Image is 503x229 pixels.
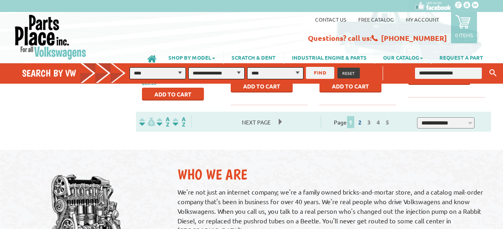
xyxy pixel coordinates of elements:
img: Parts Place Inc! [14,14,87,60]
a: REQUEST A PART [431,50,491,64]
a: Next Page [234,119,279,126]
span: Add to Cart [243,82,280,90]
span: Next Page [234,116,279,128]
span: 1 [347,116,354,128]
div: Page [321,115,405,129]
button: Add to Cart [319,80,381,92]
a: Contact us [315,16,346,23]
a: 3 [365,119,373,126]
span: RESET [342,70,355,76]
a: 2 [356,119,363,126]
a: My Account [406,16,439,23]
a: INDUSTRIAL ENGINE & PARTS [284,50,375,64]
a: Free Catalog [358,16,394,23]
a: 5 [384,119,391,126]
button: Keyword Search [487,66,499,80]
p: 0 items [455,32,473,38]
a: 0 items [451,12,477,43]
button: Add to Cart [231,80,293,92]
a: SHOP BY MODEL [160,50,223,64]
h2: Who We Are [178,166,485,183]
a: 4 [375,119,382,126]
button: RESET [337,68,360,78]
a: SCRATCH & DENT [224,50,283,64]
h4: Search by VW [22,67,131,79]
img: Sort by Headline [155,117,171,127]
img: Sort by Sales Rank [171,117,187,127]
button: FIND [306,67,334,79]
button: Add to Cart [142,88,204,100]
span: Add to Cart [154,90,192,98]
span: Add to Cart [332,82,369,90]
img: filterpricelow.svg [139,117,155,127]
a: OUR CATALOG [375,50,431,64]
